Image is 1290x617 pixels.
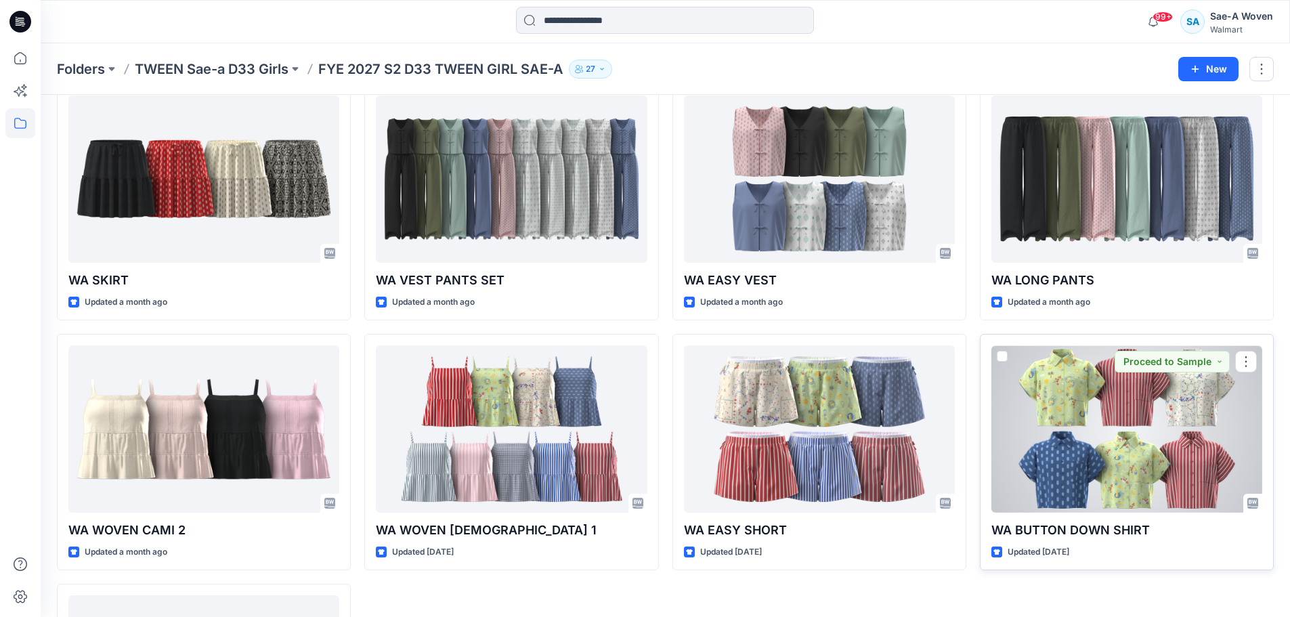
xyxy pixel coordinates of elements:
[569,60,612,79] button: 27
[684,95,955,263] a: WA EASY VEST
[68,521,339,540] p: WA WOVEN CAMI 2
[1153,12,1173,22] span: 99+
[376,271,647,290] p: WA VEST PANTS SET
[376,521,647,540] p: WA WOVEN [DEMOGRAPHIC_DATA] 1
[376,95,647,263] a: WA VEST PANTS SET
[684,521,955,540] p: WA EASY SHORT
[1210,8,1273,24] div: Sae-A Woven
[991,521,1262,540] p: WA BUTTON DOWN SHIRT
[1008,295,1090,310] p: Updated a month ago
[85,545,167,559] p: Updated a month ago
[684,271,955,290] p: WA EASY VEST
[68,271,339,290] p: WA SKIRT
[1180,9,1205,34] div: SA
[991,345,1262,513] a: WA BUTTON DOWN SHIRT
[991,95,1262,263] a: WA LONG PANTS
[135,60,288,79] a: TWEEN Sae-a D33 Girls
[68,345,339,513] a: WA WOVEN CAMI 2
[1008,545,1069,559] p: Updated [DATE]
[700,295,783,310] p: Updated a month ago
[318,60,563,79] p: FYE 2027 S2 D33 TWEEN GIRL SAE-A
[392,545,454,559] p: Updated [DATE]
[85,295,167,310] p: Updated a month ago
[1178,57,1239,81] button: New
[991,271,1262,290] p: WA LONG PANTS
[68,95,339,263] a: WA SKIRT
[684,345,955,513] a: WA EASY SHORT
[586,62,595,77] p: 27
[376,345,647,513] a: WA WOVEN CAMI 1
[700,545,762,559] p: Updated [DATE]
[57,60,105,79] a: Folders
[392,295,475,310] p: Updated a month ago
[1210,24,1273,35] div: Walmart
